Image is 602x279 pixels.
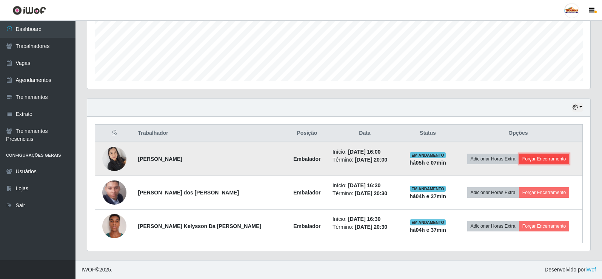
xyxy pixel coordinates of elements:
span: EM ANDAMENTO [410,219,446,225]
strong: há 04 h e 37 min [410,193,446,199]
img: 1718410528864.jpeg [102,166,126,219]
th: Status [402,125,454,142]
img: 1751767387736.jpeg [102,210,126,242]
strong: [PERSON_NAME] [138,156,182,162]
time: [DATE] 16:00 [348,149,380,155]
time: [DATE] 20:00 [355,157,387,163]
button: Adicionar Horas Extra [467,154,519,164]
button: Forçar Encerramento [519,154,570,164]
time: [DATE] 16:30 [348,182,380,188]
time: [DATE] 20:30 [355,224,387,230]
strong: Embalador [293,223,320,229]
img: 1722007663957.jpeg [102,143,126,175]
button: Adicionar Horas Extra [467,221,519,231]
span: Desenvolvido por [545,266,596,274]
li: Término: [333,156,397,164]
strong: [PERSON_NAME] Kelysson Da [PERSON_NAME] [138,223,262,229]
img: CoreUI Logo [12,6,46,15]
button: Adicionar Horas Extra [467,187,519,198]
li: Início: [333,182,397,190]
span: EM ANDAMENTO [410,152,446,158]
strong: [PERSON_NAME] dos [PERSON_NAME] [138,190,239,196]
th: Opções [454,125,583,142]
a: iWof [585,267,596,273]
span: IWOF [82,267,95,273]
li: Término: [333,190,397,197]
strong: Embalador [293,190,320,196]
th: Posição [286,125,328,142]
strong: há 05 h e 07 min [410,160,446,166]
th: Data [328,125,402,142]
strong: Embalador [293,156,320,162]
button: Forçar Encerramento [519,187,570,198]
span: © 2025 . [82,266,112,274]
strong: há 04 h e 37 min [410,227,446,233]
time: [DATE] 16:30 [348,216,380,222]
li: Término: [333,223,397,231]
span: EM ANDAMENTO [410,186,446,192]
time: [DATE] 20:30 [355,190,387,196]
th: Trabalhador [134,125,286,142]
li: Início: [333,148,397,156]
button: Forçar Encerramento [519,221,570,231]
li: Início: [333,215,397,223]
